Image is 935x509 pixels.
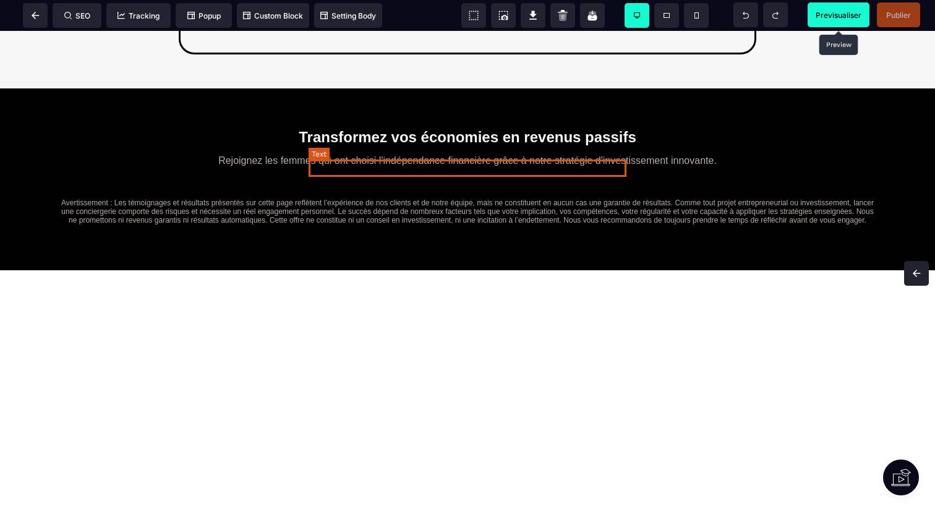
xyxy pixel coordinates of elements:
span: Previsualiser [816,11,861,20]
text: Rejoignez les femmes qui ont choisi l'indépendance financière grâce à notre stratégie d'investiss... [9,121,926,139]
span: Popup [187,11,221,20]
span: Setting Body [320,11,376,20]
span: SEO [64,11,90,20]
span: Custom Block [243,11,303,20]
text: Avertissement : Les témoignages et résultats présentés sur cette page reflètent l’expérience de n... [60,139,876,205]
span: Publier [886,11,911,20]
span: Screenshot [491,3,516,28]
b: Transformez vos économies en revenus passifs [299,98,636,114]
span: View components [461,3,486,28]
span: Tracking [117,11,160,20]
span: Preview [808,2,869,27]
